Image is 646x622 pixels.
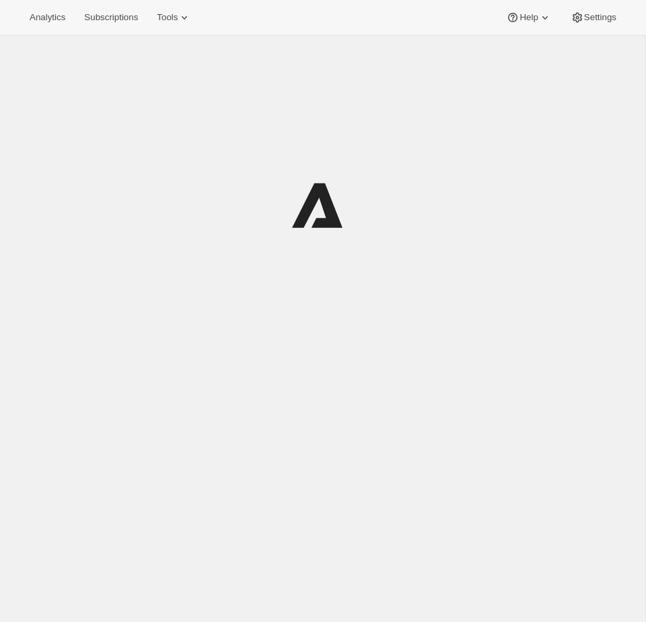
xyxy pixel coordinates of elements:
button: Tools [149,8,199,27]
button: Subscriptions [76,8,146,27]
span: Settings [584,12,616,23]
button: Help [498,8,559,27]
span: Analytics [30,12,65,23]
span: Subscriptions [84,12,138,23]
button: Analytics [22,8,73,27]
span: Tools [157,12,178,23]
span: Help [519,12,538,23]
button: Settings [563,8,624,27]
